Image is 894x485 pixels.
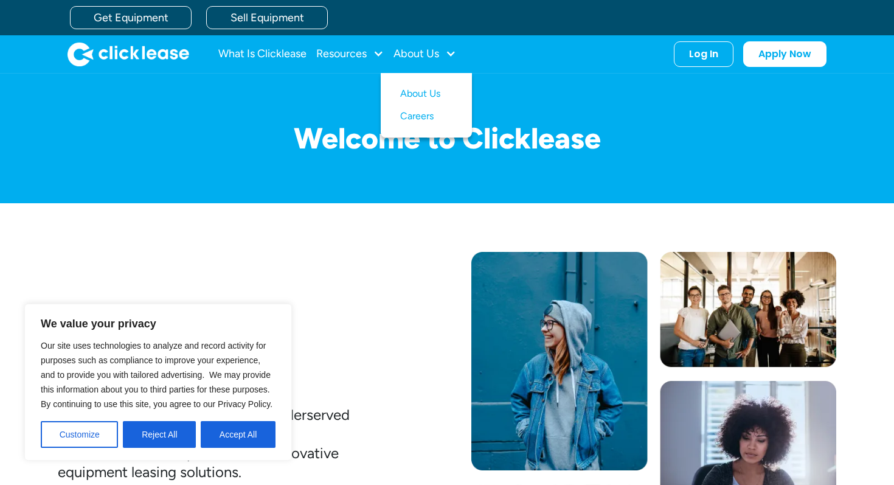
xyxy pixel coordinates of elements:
button: Customize [41,421,118,448]
span: Our site uses technologies to analyze and record activity for purposes such as compliance to impr... [41,341,272,409]
div: About Us [393,42,456,66]
h1: Welcome to Clicklease [58,122,836,155]
a: What Is Clicklease [218,42,307,66]
img: Clicklease logo [68,42,189,66]
a: Sell Equipment [206,6,328,29]
a: home [68,42,189,66]
div: Log In [689,48,718,60]
p: We value your privacy [41,316,275,331]
a: Get Equipment [70,6,192,29]
nav: About Us [381,73,472,138]
a: About Us [400,83,452,105]
div: Resources [316,42,384,66]
button: Accept All [201,421,275,448]
a: Apply Now [743,41,826,67]
button: Reject All [123,421,196,448]
a: Careers [400,105,452,128]
div: We value your privacy [24,304,292,461]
